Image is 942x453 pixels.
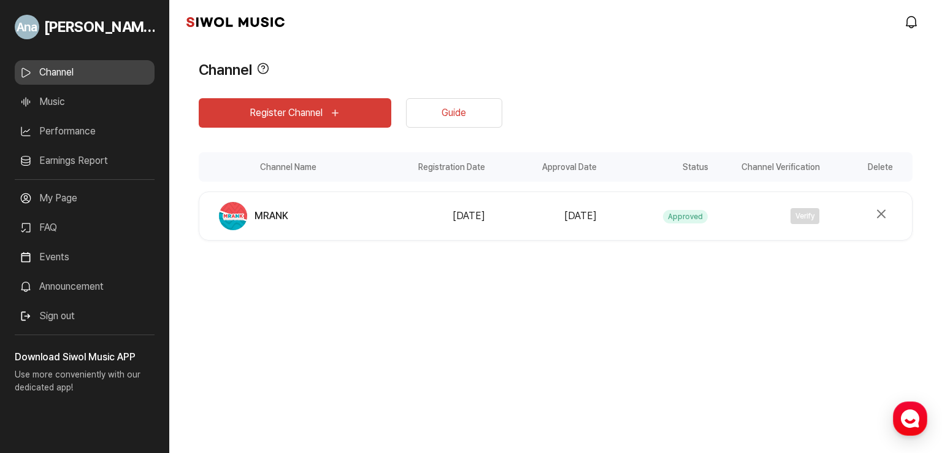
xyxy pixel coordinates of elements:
div: Channel Name [199,152,377,182]
a: FAQ [15,215,155,240]
button: Sign out [15,304,80,328]
span: Home [31,370,53,379]
button: Register Channel [199,98,391,128]
span: Settings [182,370,212,379]
span: [PERSON_NAME] [44,16,155,38]
a: My Page [15,186,155,211]
img: Channel Profile Image [219,202,247,230]
span: Approved [663,210,708,223]
span: Messages [102,370,138,380]
h1: Channel [199,59,252,81]
div: Approval Date [489,152,600,182]
div: channel [199,152,913,241]
a: Settings [158,351,235,382]
h3: Download Siwol Music APP [15,350,155,365]
div: Registration Date [377,152,489,182]
div: Status [600,152,712,182]
div: [DATE] [381,209,486,223]
a: modal.notifications [900,10,925,34]
a: Music [15,90,155,114]
a: Channel [15,60,155,85]
a: Performance [15,119,155,144]
a: Messages [81,351,158,382]
a: Earnings Report [15,149,155,173]
div: Channel Verification [712,152,824,182]
p: Use more conveniently with our dedicated app! [15,365,155,404]
a: Announcement [15,274,155,299]
button: View Tooltip [257,59,269,81]
div: [DATE] [492,209,597,223]
a: Home [4,351,81,382]
a: Guide [406,98,502,128]
a: Events [15,245,155,269]
button: Delete Channel [870,203,892,225]
a: Go to My Profile [15,10,155,44]
div: Delete [824,152,913,182]
span: MRANK [255,209,288,223]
